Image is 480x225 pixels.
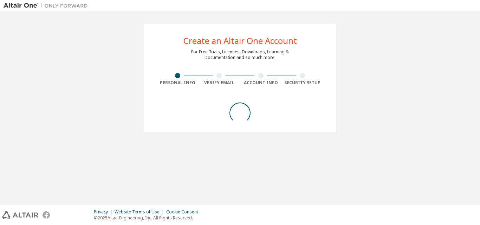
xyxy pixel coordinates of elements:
[2,211,38,219] img: altair_logo.svg
[199,80,240,86] div: Verify Email
[4,2,91,9] img: Altair One
[43,211,50,219] img: facebook.svg
[183,37,297,45] div: Create an Altair One Account
[240,80,282,86] div: Account Info
[157,80,199,86] div: Personal Info
[166,209,202,215] div: Cookie Consent
[282,80,324,86] div: Security Setup
[115,209,166,215] div: Website Terms of Use
[94,215,202,221] p: © 2025 Altair Engineering, Inc. All Rights Reserved.
[191,49,289,60] div: For Free Trials, Licenses, Downloads, Learning & Documentation and so much more.
[94,209,115,215] div: Privacy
